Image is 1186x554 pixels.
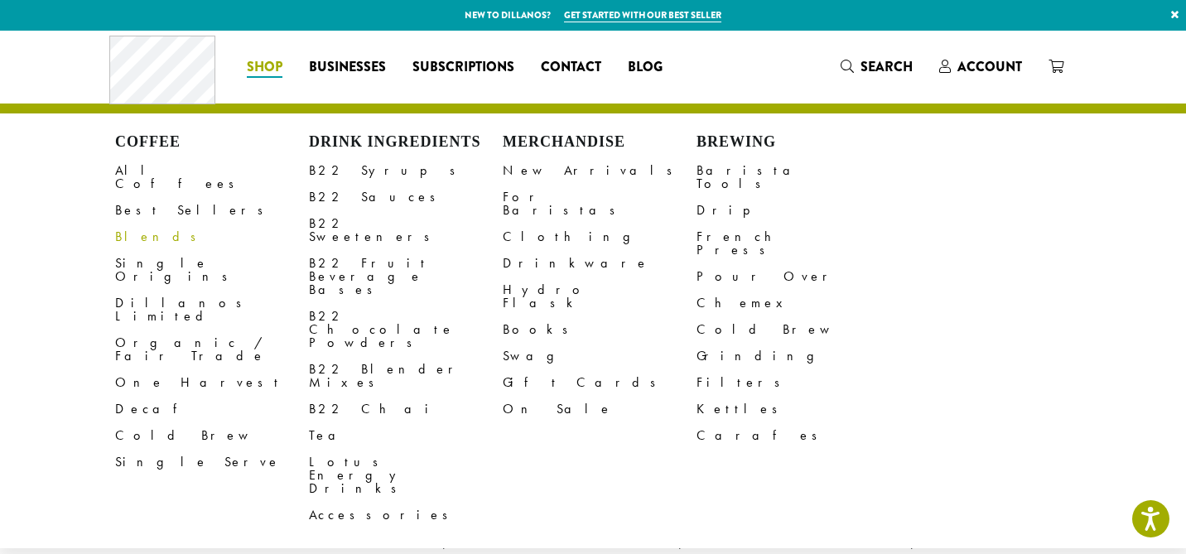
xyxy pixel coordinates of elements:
[503,316,697,343] a: Books
[309,133,503,152] h4: Drink Ingredients
[309,210,503,250] a: B22 Sweeteners
[115,197,309,224] a: Best Sellers
[957,57,1022,76] span: Account
[115,330,309,369] a: Organic / Fair Trade
[115,250,309,290] a: Single Origins
[115,224,309,250] a: Blends
[503,133,697,152] h4: Merchandise
[234,54,296,80] a: Shop
[697,263,890,290] a: Pour Over
[309,184,503,210] a: B22 Sauces
[309,250,503,303] a: B22 Fruit Beverage Bases
[115,396,309,422] a: Decaf
[309,303,503,356] a: B22 Chocolate Powders
[503,343,697,369] a: Swag
[697,157,890,197] a: Barista Tools
[115,422,309,449] a: Cold Brew
[503,369,697,396] a: Gift Cards
[309,422,503,449] a: Tea
[115,449,309,475] a: Single Serve
[115,157,309,197] a: All Coffees
[503,157,697,184] a: New Arrivals
[697,197,890,224] a: Drip
[861,57,913,76] span: Search
[503,277,697,316] a: Hydro Flask
[503,224,697,250] a: Clothing
[412,57,514,78] span: Subscriptions
[309,356,503,396] a: B22 Blender Mixes
[309,57,386,78] span: Businesses
[697,396,890,422] a: Kettles
[697,422,890,449] a: Carafes
[115,290,309,330] a: Dillanos Limited
[628,57,663,78] span: Blog
[541,57,601,78] span: Contact
[622,288,812,551] a: Bodum Electric Water Kettle $25.00
[503,396,697,422] a: On Sale
[697,290,890,316] a: Chemex
[247,57,282,78] span: Shop
[827,53,926,80] a: Search
[115,133,309,152] h4: Coffee
[503,250,697,277] a: Drinkware
[697,369,890,396] a: Filters
[390,288,581,551] a: Bodum Electric Milk Frother $30.00
[697,224,890,263] a: French Press
[854,288,1044,551] a: Bodum Handheld Milk Frother $10.00
[503,184,697,224] a: For Baristas
[309,449,503,502] a: Lotus Energy Drinks
[564,8,721,22] a: Get started with our best seller
[697,343,890,369] a: Grinding
[697,316,890,343] a: Cold Brew
[309,396,503,422] a: B22 Chai
[697,133,890,152] h4: Brewing
[309,157,503,184] a: B22 Syrups
[309,502,503,528] a: Accessories
[115,369,309,396] a: One Harvest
